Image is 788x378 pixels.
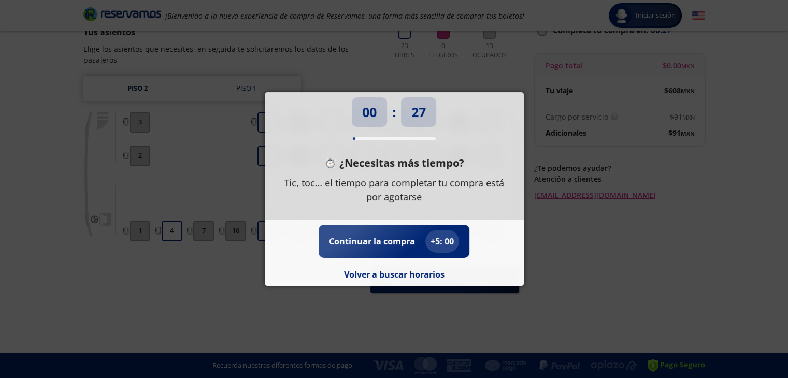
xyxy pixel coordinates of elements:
p: Continuar la compra [329,235,415,248]
button: Continuar la compra+5: 00 [329,230,459,253]
p: 00 [362,103,377,122]
p: Tic, toc… el tiempo para completar tu compra está por agotarse [280,176,508,204]
p: 27 [411,103,426,122]
button: Volver a buscar horarios [344,268,445,281]
p: : [392,103,396,122]
p: + 5 : 00 [431,235,454,248]
p: ¿Necesitas más tiempo? [339,155,464,171]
